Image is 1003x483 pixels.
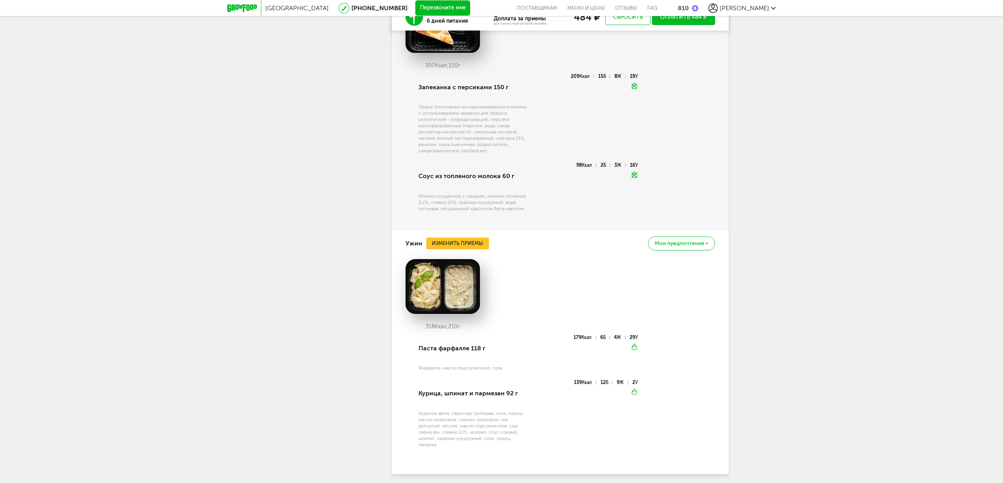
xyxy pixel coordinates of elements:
[630,164,638,167] div: 16
[617,74,621,79] span: Ж
[579,74,590,79] span: Ккал
[601,164,610,167] div: 2
[603,74,606,79] span: Б
[406,236,422,251] h4: Ужин
[603,162,606,168] span: Б
[458,62,460,69] span: г
[418,410,527,448] div: Куриное филе, сванская приправа, соль, перец, масло оливковое, тимьян, розмарин, лук репчатый, че...
[418,193,527,212] div: Молоко сгущённое с сахаром, молоко топленое 3,2%, сливки 22%, крахмал кукурузный, вода питьевая, ...
[632,381,638,384] div: 2
[574,336,596,339] div: 179
[494,16,548,22] div: Доплата за приемы
[571,75,594,78] div: 209
[635,74,638,79] span: У
[576,164,596,167] div: 98
[619,380,624,385] span: Ж
[418,74,527,101] div: Запеканка с персиками 150 г
[435,62,449,69] span: Ккал,
[406,324,480,330] div: 318 210
[494,21,547,26] div: доступно при оплате онлайн
[614,75,625,78] div: 8
[406,259,480,314] img: big_npDwGPDQNpctKN0o.png
[265,4,329,12] span: [GEOGRAPHIC_DATA]
[572,12,600,22] div: 484 ₽
[418,104,527,154] div: Творог (изготовлен из нормализованного молока с использованием закваски для творога, уплотнителя ...
[614,164,625,167] div: 3
[692,5,698,11] img: bonus_b.cdccf46.png
[426,238,489,249] button: Изменить приемы
[418,365,527,371] div: Фарфалле, масло подсолнечное, соль
[605,9,650,25] button: Сбросить
[574,381,596,384] div: 139
[635,380,638,385] span: У
[630,75,638,78] div: 19
[603,335,606,340] span: Б
[655,241,704,246] span: Мои предпочтения
[598,75,610,78] div: 15
[600,336,610,339] div: 6
[581,335,592,340] span: Ккал
[418,380,527,407] div: Курица, шпинат и пармезан 92 г
[418,163,527,189] div: Соус из топленого молока 60 г
[617,381,628,384] div: 9
[720,4,769,12] span: [PERSON_NAME]
[351,4,407,12] a: [PHONE_NUMBER]
[427,17,468,25] p: 6 дней питания
[601,381,612,384] div: 12
[678,4,689,12] div: 810
[458,323,460,330] span: г
[614,336,625,339] div: 4
[418,335,527,362] div: Паста фарфалле 118 г
[582,162,592,168] span: Ккал
[635,335,638,340] span: У
[406,63,480,69] div: 307 210
[582,380,592,385] span: Ккал
[652,9,715,25] button: Оплатить 484 ₽
[415,0,470,16] button: Перезвоните мне
[435,323,448,330] span: Ккал,
[617,335,621,340] span: Ж
[606,380,608,385] span: Б
[617,162,621,168] span: Ж
[630,336,638,339] div: 29
[635,162,638,168] span: У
